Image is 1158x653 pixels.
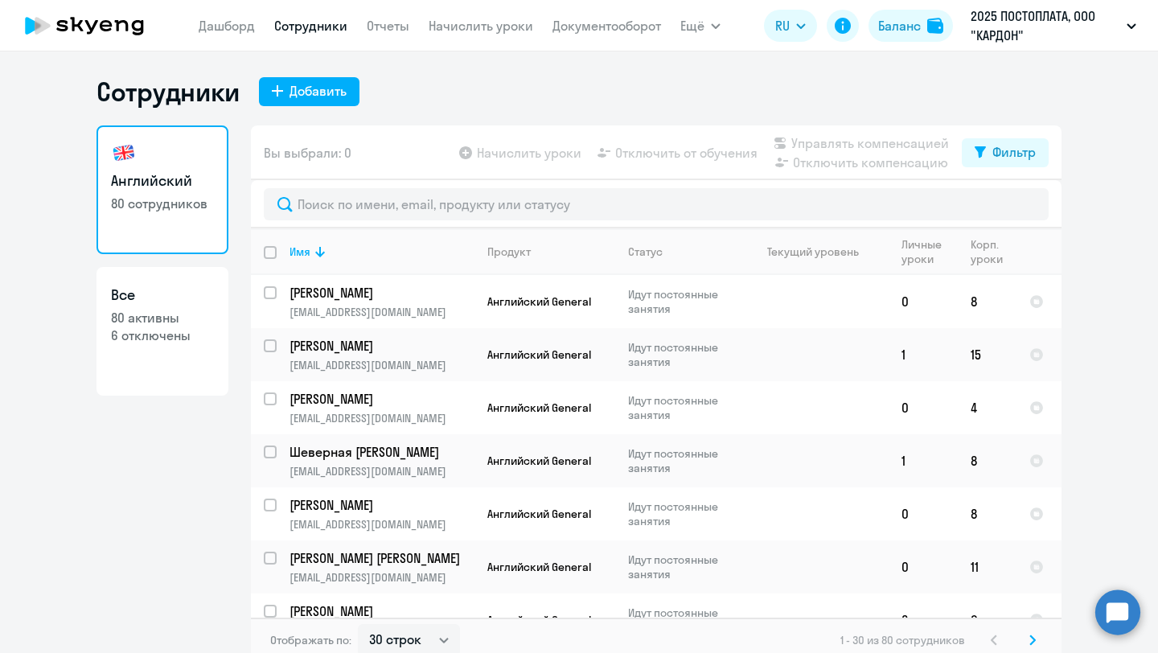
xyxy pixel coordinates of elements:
[958,540,1016,593] td: 11
[878,16,921,35] div: Баланс
[889,487,958,540] td: 0
[96,76,240,108] h1: Сотрудники
[927,18,943,34] img: balance
[552,18,661,34] a: Документооборот
[971,237,1005,266] div: Корп. уроки
[429,18,533,34] a: Начислить уроки
[289,549,474,567] a: [PERSON_NAME] [PERSON_NAME]
[487,507,591,521] span: Английский General
[264,188,1049,220] input: Поиск по имени, email, продукту или статусу
[289,517,474,532] p: [EMAIL_ADDRESS][DOMAIN_NAME]
[289,390,471,408] p: [PERSON_NAME]
[971,237,1016,266] div: Корп. уроки
[628,393,738,422] p: Идут постоянные занятия
[958,593,1016,647] td: 9
[487,244,614,259] div: Продукт
[487,400,591,415] span: Английский General
[274,18,347,34] a: Сотрудники
[958,381,1016,434] td: 4
[958,487,1016,540] td: 8
[487,244,531,259] div: Продукт
[289,244,474,259] div: Имя
[289,496,471,514] p: [PERSON_NAME]
[111,285,214,306] h3: Все
[889,328,958,381] td: 1
[889,540,958,593] td: 0
[889,381,958,434] td: 0
[96,267,228,396] a: Все80 активны6 отключены
[628,244,663,259] div: Статус
[289,496,474,514] a: [PERSON_NAME]
[901,237,957,266] div: Личные уроки
[628,499,738,528] p: Идут постоянные занятия
[889,593,958,647] td: 3
[767,244,859,259] div: Текущий уровень
[289,81,347,101] div: Добавить
[680,16,704,35] span: Ещё
[289,390,474,408] a: [PERSON_NAME]
[901,237,947,266] div: Личные уроки
[259,77,359,106] button: Добавить
[840,633,965,647] span: 1 - 30 из 80 сотрудников
[487,613,591,627] span: Английский General
[289,602,474,620] a: [PERSON_NAME]
[289,358,474,372] p: [EMAIL_ADDRESS][DOMAIN_NAME]
[992,142,1036,162] div: Фильтр
[289,443,471,461] p: Шеверная [PERSON_NAME]
[289,244,310,259] div: Имя
[963,6,1144,45] button: 2025 ПОСТОПЛАТА, ООО "КАРДОН"
[962,138,1049,167] button: Фильтр
[289,570,474,585] p: [EMAIL_ADDRESS][DOMAIN_NAME]
[289,284,471,302] p: [PERSON_NAME]
[487,294,591,309] span: Английский General
[628,244,738,259] div: Статус
[289,284,474,302] a: [PERSON_NAME]
[764,10,817,42] button: RU
[199,18,255,34] a: Дашборд
[289,549,471,567] p: [PERSON_NAME] [PERSON_NAME]
[289,337,471,355] p: [PERSON_NAME]
[111,170,214,191] h3: Английский
[889,275,958,328] td: 0
[958,434,1016,487] td: 8
[111,309,214,326] p: 80 активны
[289,305,474,319] p: [EMAIL_ADDRESS][DOMAIN_NAME]
[628,340,738,369] p: Идут постоянные занятия
[111,195,214,212] p: 80 сотрудников
[111,326,214,344] p: 6 отключены
[958,275,1016,328] td: 8
[628,606,738,635] p: Идут постоянные занятия
[264,143,351,162] span: Вы выбрали: 0
[289,443,474,461] a: Шеверная [PERSON_NAME]
[289,602,471,620] p: [PERSON_NAME]
[289,337,474,355] a: [PERSON_NAME]
[628,446,738,475] p: Идут постоянные занятия
[487,347,591,362] span: Английский General
[487,454,591,468] span: Английский General
[96,125,228,254] a: Английский80 сотрудников
[628,287,738,316] p: Идут постоянные занятия
[628,552,738,581] p: Идут постоянные занятия
[680,10,721,42] button: Ещё
[289,411,474,425] p: [EMAIL_ADDRESS][DOMAIN_NAME]
[868,10,953,42] button: Балансbalance
[889,434,958,487] td: 1
[487,560,591,574] span: Английский General
[111,140,137,166] img: english
[367,18,409,34] a: Отчеты
[971,6,1120,45] p: 2025 ПОСТОПЛАТА, ООО "КАРДОН"
[270,633,351,647] span: Отображать по:
[775,16,790,35] span: RU
[958,328,1016,381] td: 15
[752,244,888,259] div: Текущий уровень
[289,464,474,478] p: [EMAIL_ADDRESS][DOMAIN_NAME]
